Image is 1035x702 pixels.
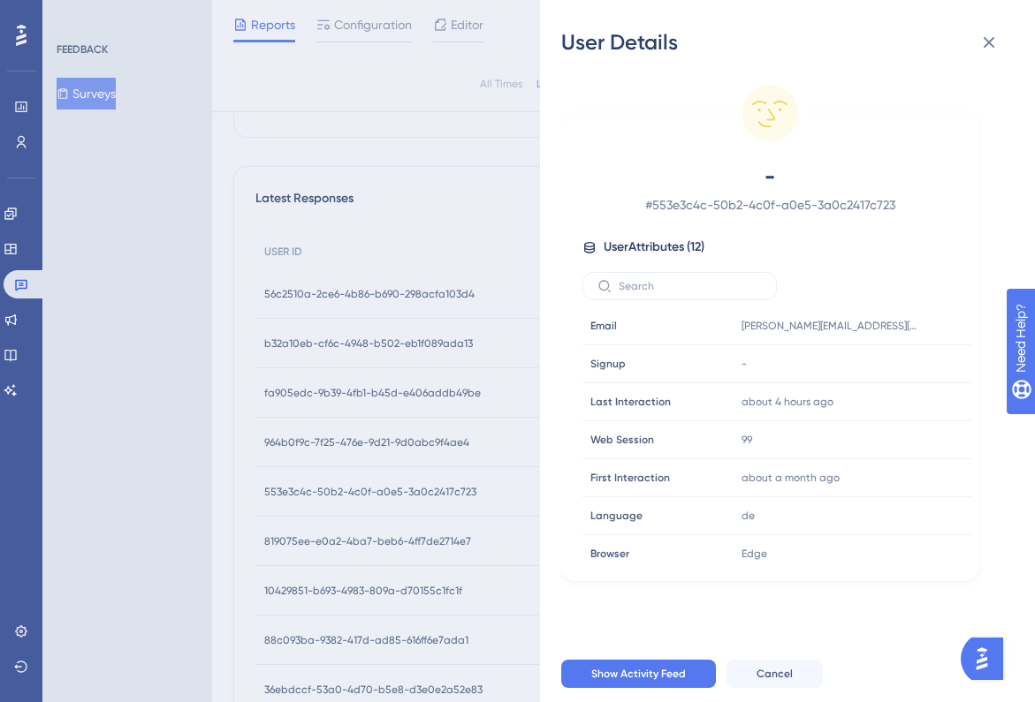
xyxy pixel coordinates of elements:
span: Email [590,319,617,333]
span: [PERSON_NAME][EMAIL_ADDRESS][DOMAIN_NAME] [742,319,918,333]
span: First Interaction [590,471,670,485]
span: 99 [742,433,752,447]
iframe: UserGuiding AI Assistant Launcher [961,632,1014,685]
span: Language [590,509,643,523]
span: Edge [742,547,767,561]
span: Signup [590,357,626,371]
div: User Details [561,28,1014,57]
span: de [742,509,755,523]
span: # 553e3c4c-50b2-4c0f-a0e5-3a0c2417c723 [614,194,925,215]
span: Web Session [590,433,654,447]
span: Last Interaction [590,395,671,409]
button: Cancel [727,660,823,688]
span: Browser [590,547,629,561]
span: - [614,162,925,191]
time: about a month ago [742,472,840,484]
span: - [742,357,747,371]
button: Show Activity Feed [561,660,716,688]
time: about 4 hours ago [742,396,833,408]
span: Cancel [757,667,793,681]
span: Show Activity Feed [591,667,686,681]
span: Need Help? [42,4,110,26]
span: User Attributes ( 12 ) [604,237,704,258]
input: Search [619,280,762,292]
